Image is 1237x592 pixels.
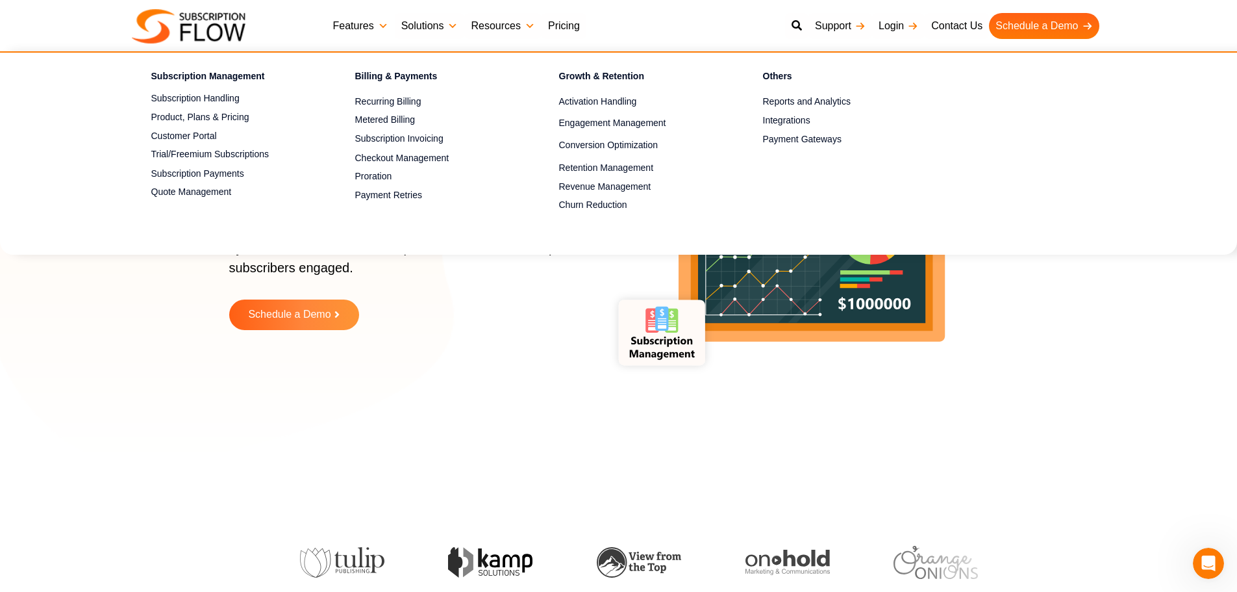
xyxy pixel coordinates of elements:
iframe: Intercom live chat [1193,548,1224,579]
a: Pricing [542,13,586,39]
span: Product, Plans & Pricing [151,110,249,124]
a: Churn Reduction [559,198,718,213]
a: Checkout Management [355,150,514,166]
a: Features [327,13,395,39]
a: Subscription Payments [151,166,310,181]
a: Proration [355,169,514,185]
a: Login [872,13,925,39]
a: Retention Management [559,160,718,175]
a: Conversion Optimization [559,138,718,153]
a: Quote Management [151,185,310,200]
a: Activation Handling [559,94,718,110]
span: Reports and Analytics [763,95,851,109]
a: Resources [464,13,541,39]
img: orange-onions [893,546,978,579]
h4: Subscription Management [151,69,310,88]
a: Payment Gateways [763,131,921,147]
img: kamp-solution [448,547,532,578]
span: Customer Portal [151,129,217,143]
span: Recurring Billing [355,95,421,109]
a: Revenue Management [559,179,718,194]
img: Subscriptionflow [132,9,245,44]
a: Reports and Analytics [763,94,921,110]
h4: Others [763,69,921,88]
a: Trial/Freemium Subscriptions [151,147,310,162]
a: Schedule a Demo [989,13,1099,39]
a: Customer Portal [151,128,310,144]
h4: Growth & Retention [559,69,718,88]
span: Churn Reduction [559,198,627,212]
a: Schedule a Demo [229,300,359,330]
a: Metered Billing [355,112,514,128]
a: Solutions [395,13,465,39]
a: Engagement Management [559,116,718,131]
h4: Billing & Payments [355,69,514,88]
span: Revenue Management [559,180,651,194]
a: Subscription Handling [151,91,310,107]
a: Product, Plans & Pricing [151,109,310,125]
a: Payment Retries [355,188,514,203]
span: Payment Retries [355,188,422,202]
img: onhold-marketing [745,550,830,576]
span: Integrations [763,114,810,127]
a: Contact Us [925,13,989,39]
span: Retention Management [559,161,654,175]
span: Checkout Management [355,151,449,165]
a: Integrations [763,112,921,128]
a: Subscription Invoicing [355,131,514,147]
span: Subscription Payments [151,167,244,181]
span: Payment Gateways [763,133,842,146]
img: tulip-publishing [300,547,384,578]
a: Recurring Billing [355,94,514,110]
img: view-from-the-top [597,547,681,578]
a: Support [808,13,872,39]
span: Schedule a Demo [248,309,331,320]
